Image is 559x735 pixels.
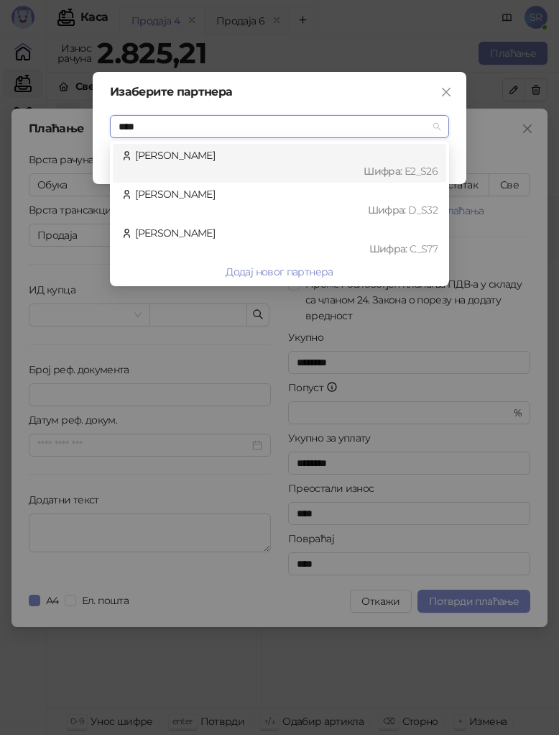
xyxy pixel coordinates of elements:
[435,86,458,98] span: Close
[364,165,405,178] span: Шифра :
[408,204,438,216] span: D_S32
[121,186,438,218] div: [PERSON_NAME]
[410,242,438,255] span: C_S77
[369,242,410,255] span: Шифра :
[110,86,449,98] div: Изаберите партнера
[435,81,458,104] button: Close
[405,165,438,178] span: Е2_S26
[440,86,452,98] span: close
[121,147,438,179] div: [PERSON_NAME]
[121,225,438,257] div: [PERSON_NAME]
[113,260,446,283] button: Додај новог партнера
[368,204,409,216] span: Шифра :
